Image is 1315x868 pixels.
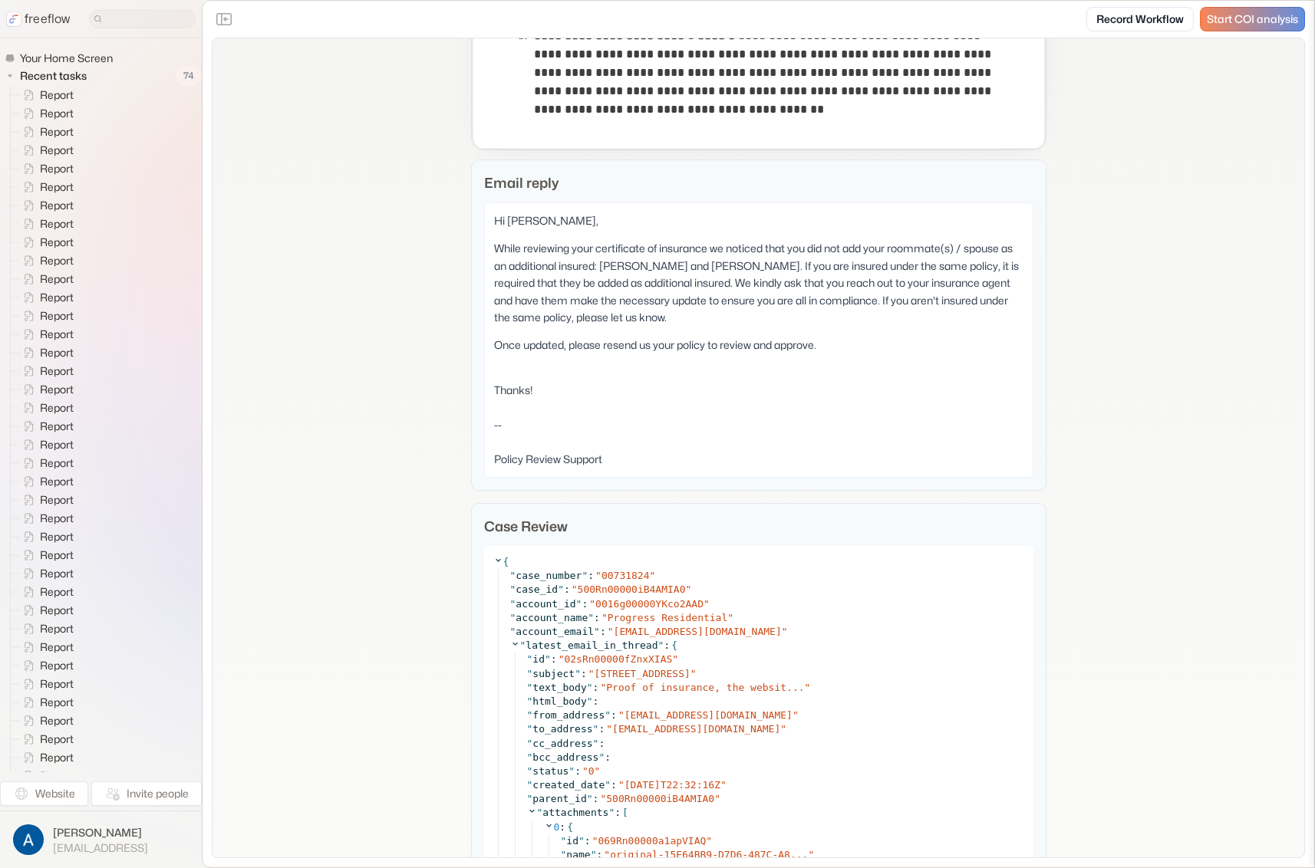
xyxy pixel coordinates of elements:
span: " [780,723,786,735]
span: " [520,639,526,651]
span: " [587,695,593,707]
span: name [566,849,590,860]
span: 00731824 [601,570,650,581]
span: " [572,584,578,595]
span: Report [37,676,78,692]
span: " [601,612,608,623]
a: Report [11,215,80,233]
span: Recent tasks [17,68,91,84]
span: " [527,793,533,804]
span: html_body [532,695,586,707]
a: Report [11,196,80,215]
span: [DATE]T22:32:16Z [625,779,720,791]
span: 0 [588,765,595,777]
span: " [561,835,567,847]
a: Report [11,509,80,528]
span: 069Rn00000a1apVIAQ [598,835,706,847]
a: Report [11,583,80,601]
span: " [510,598,516,610]
span: [EMAIL_ADDRESS][DOMAIN_NAME] [614,626,782,637]
span: " [658,639,664,651]
span: " [587,682,593,693]
a: Report [11,712,80,730]
a: Report [11,307,80,325]
p: Thanks! -- Policy Review Support [494,382,1023,468]
span: " [727,612,733,623]
span: Report [37,161,78,176]
span: " [527,723,533,735]
span: case_id [516,584,558,595]
a: Report [11,491,80,509]
button: Close the sidebar [212,7,236,31]
span: : [598,723,605,735]
span: " [578,835,585,847]
span: : [611,709,617,721]
span: " [558,584,564,595]
a: Report [11,564,80,583]
span: " [510,584,516,595]
span: Report [37,768,78,784]
span: status [532,765,569,777]
span: " [537,807,543,818]
span: Report [37,492,78,508]
span: [PERSON_NAME] [53,825,148,840]
span: [ [622,806,628,820]
span: " [604,849,610,860]
span: Report [37,400,78,416]
a: Report [11,159,80,178]
span: Report [37,603,78,618]
span: " [606,723,612,735]
span: Report [37,87,78,103]
span: Report [37,216,78,232]
span: " [527,751,533,763]
span: 0 [554,821,560,833]
span: 500Rn00000iB4AMIA0 [578,584,686,595]
a: Report [11,178,80,196]
span: created_date [532,779,605,791]
span: [STREET_ADDRESS] [595,668,690,679]
span: Report [37,511,78,526]
span: Report [37,179,78,195]
a: Report [11,748,80,767]
span: to_address [532,723,592,735]
a: Report [11,454,80,472]
span: : [559,820,565,834]
a: Report [11,270,80,288]
span: Report [37,253,78,268]
a: Report [11,472,80,491]
span: " [527,709,533,721]
span: Report [37,271,78,287]
span: Report [37,308,78,324]
span: Report [37,732,78,747]
span: : [593,682,599,693]
span: [EMAIL_ADDRESS] [53,841,148,855]
span: Report [37,455,78,471]
span: " [595,765,601,777]
span: Report [37,584,78,600]
span: Report [37,750,78,765]
span: " [545,653,551,665]
button: Invite people [91,781,202,806]
span: Report [37,235,78,250]
span: " [527,779,533,791]
span: " [569,765,575,777]
span: " [527,682,533,693]
span: { [503,555,509,569]
a: Report [11,233,80,252]
a: Report [11,417,80,436]
span: attachments [542,807,608,818]
a: Your Home Screen [5,51,119,66]
span: " [527,695,533,707]
span: " [805,682,811,693]
span: account_name [516,612,588,623]
a: Report [11,362,80,380]
button: [PERSON_NAME][EMAIL_ADDRESS] [9,820,193,859]
span: : [575,765,581,777]
span: Report [37,382,78,397]
span: Report [37,345,78,360]
span: " [527,765,533,777]
span: " [782,626,788,637]
span: " [704,598,710,610]
span: " [706,835,712,847]
span: Report [37,621,78,636]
